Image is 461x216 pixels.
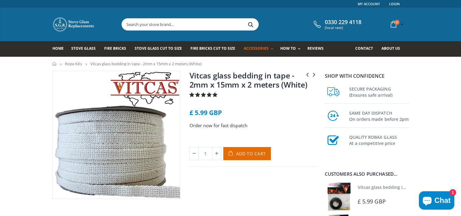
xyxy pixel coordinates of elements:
span: Fire Bricks [104,46,126,51]
inbox-online-store-chat: Shopify online store chat [417,191,456,211]
img: Stove Glass Replacement [52,17,95,32]
span: (local rate) [325,26,361,30]
input: Search your stove brand... [122,19,327,30]
span: Fire Bricks Cut To Size [190,46,235,51]
span: Accessories [244,46,268,51]
span: Stove Glass Cut To Size [135,46,182,51]
a: Fire Bricks Cut To Size [190,41,240,57]
p: Order now for fast dispatch [190,122,317,129]
button: Add to Cart [223,147,271,160]
span: Vitcas glass bedding in tape - 2mm x 15mm x 2 meters (White) [90,61,202,67]
span: 0 [395,20,399,25]
a: 0 [388,18,405,30]
a: Home [52,62,57,66]
h3: SAME DAY DISPATCH On orders made before 2pm [349,109,409,122]
span: Add to Cart [236,151,266,157]
a: Vitcas glass bedding in tape - 2mm x 15mm x 2 meters (White) [190,70,307,90]
h3: SECURE PACKAGING (Ensures safe arrival) [349,85,409,98]
span: Home [52,46,64,51]
div: Customers also purchased... [325,172,409,176]
span: Contact [355,46,373,51]
a: Contact [355,41,378,57]
img: Vitcas stove glass bedding in tape [325,182,353,211]
span: 0330 229 4118 [325,19,361,26]
a: 0330 229 4118 (local rate) [312,19,361,30]
span: About us [381,46,400,51]
a: Accessories [244,41,276,57]
span: 4.88 stars [190,92,218,98]
a: Stove Glass [71,41,100,57]
h3: QUALITY ROBAX GLASS At a competitive price [349,133,409,146]
a: Rope Kits [65,61,82,67]
a: How To [280,41,303,57]
span: Stove Glass [71,46,96,51]
button: Search [244,19,258,30]
span: £ 5.99 GBP [358,198,386,205]
a: About us [381,41,405,57]
span: How To [280,46,296,51]
a: Stove Glass Cut To Size [135,41,186,57]
a: Fire Bricks [104,41,131,57]
img: Stove-Thermal-Tape-Vitcas_1_800x_crop_center.jpg [53,71,180,199]
span: Reviews [307,46,324,51]
span: £ 5.99 GBP [190,108,222,117]
a: Reviews [307,41,328,57]
a: Home [52,41,68,57]
p: Shop with confidence [325,72,409,80]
